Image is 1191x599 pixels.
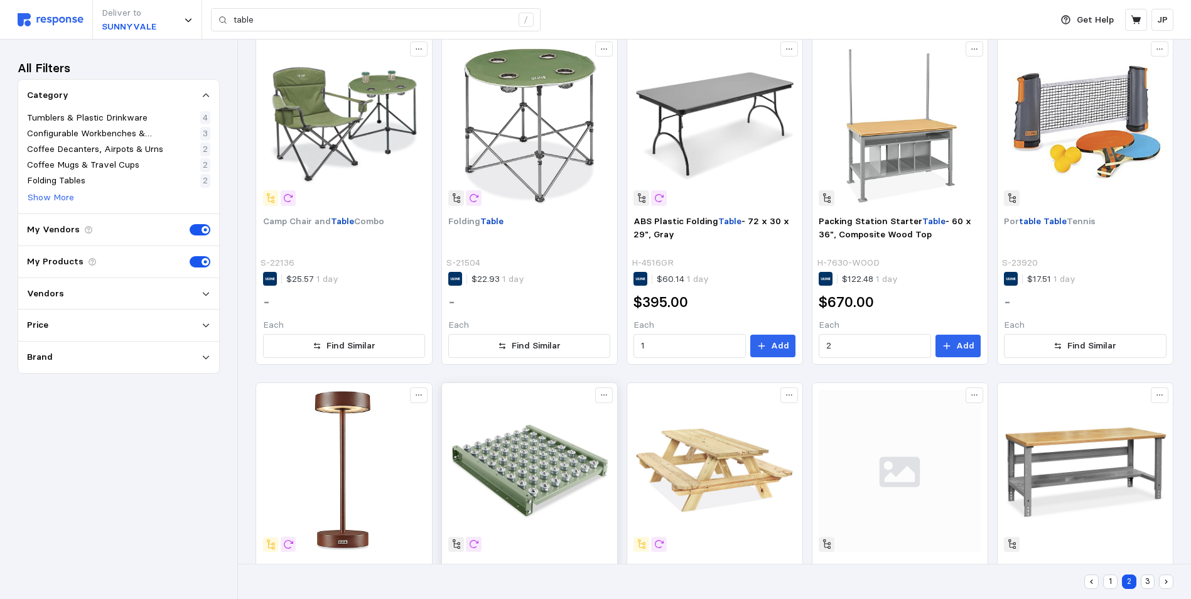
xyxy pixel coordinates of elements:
span: CONFERENCE ROOM FACILITY [819,561,951,573]
p: S-22136 [261,256,294,270]
img: H-1138-WOOD [1004,390,1166,552]
span: 1 day [500,273,524,284]
span: Combo [354,215,384,227]
p: Coffee Decanters, Airpots & Urns [27,143,163,156]
button: JP [1151,9,1173,31]
p: Deliver to [102,6,156,20]
p: Vendors [27,287,64,301]
img: H-6577 [633,390,795,552]
p: Each [633,318,795,332]
p: 3 [203,127,208,141]
button: Get Help [1054,8,1121,32]
button: 3 [1141,575,1155,589]
p: My Vendors [27,223,80,237]
span: Cordless [263,561,302,573]
p: Brand [27,350,53,364]
p: 2 [203,143,208,156]
img: svg%3e [819,390,981,552]
button: Add [750,335,795,357]
h2: - [1004,293,1011,312]
p: 2 [203,174,208,188]
span: Deluxe A- Frame Wooden Picnic [633,561,744,586]
h2: $395.00 [633,293,688,312]
p: $122.48 [842,273,898,286]
mark: Table [718,215,741,227]
img: S-21504 [448,44,610,206]
button: Find Similar [263,334,425,358]
p: Find Similar [1067,339,1116,353]
p: Each [448,318,610,332]
p: Each [1004,318,1166,332]
p: Add [956,339,974,353]
span: Ball Transfer [448,561,505,573]
p: S-23920 [1002,256,1038,270]
h2: - [448,293,455,312]
p: Tumblers & Plastic Drinkware [27,111,148,125]
div: / [519,13,534,28]
mark: Table [922,215,946,227]
span: 1 day [314,273,338,284]
input: Qty [826,335,924,357]
img: svg%3e [18,13,84,26]
p: $22.93 [472,273,524,286]
button: Show More [27,190,75,205]
p: Add [771,339,789,353]
button: 1 [1103,575,1118,589]
input: Search for a product name or SKU [234,9,512,31]
span: 1 day [684,273,709,284]
button: Find Similar [448,334,610,358]
p: Get Help [1077,13,1114,27]
img: S-22136 [263,44,425,206]
p: Show More [28,191,74,205]
mark: Table [480,215,504,227]
mark: Table [505,561,529,573]
span: ABS Plastic Folding [633,215,718,227]
button: 2 [1122,575,1136,589]
mark: table [1019,215,1041,227]
img: S-23920 [1004,44,1166,206]
span: Por [1004,215,1019,227]
p: Each [819,318,981,332]
p: $17.51 [1027,273,1075,286]
p: H-4516GR [632,256,674,270]
input: Qty [641,335,739,357]
h3: All Filters [18,60,70,77]
h2: $670.00 [819,293,874,312]
p: Price [27,318,48,332]
h2: - [263,293,270,312]
span: Packing Station Starter [819,215,922,227]
p: S-21504 [446,256,480,270]
span: Folding [448,215,480,227]
span: - 24" x 2' [529,561,568,573]
span: 1 day [1051,273,1075,284]
p: Folding Tables [27,174,85,188]
img: H-4516GR [633,44,795,206]
span: 1 day [873,273,898,284]
button: Add [935,335,981,357]
p: Each [263,318,425,332]
mark: Table [302,561,325,573]
img: H-7630-WOOD [819,44,981,206]
p: Category [27,89,68,102]
p: H-7630-WOOD [817,256,880,270]
p: 2 [203,158,208,172]
span: top Lamp - Rust [325,561,396,573]
p: 4 [203,111,208,125]
p: JP [1157,13,1168,27]
p: $60.14 [657,273,709,286]
span: Camp Chair and [263,215,331,227]
span: Tennis [1067,215,1096,227]
mark: Table [1043,215,1067,227]
p: SUNNYVALE [102,20,156,34]
p: My Products [27,255,84,269]
button: Find Similar [1004,334,1166,358]
img: H-5582 [448,390,610,552]
p: Configurable Workbenches & Workstations [27,127,198,141]
mark: Table [1082,561,1106,573]
mark: Table [331,215,354,227]
p: $25.57 [286,273,338,286]
p: Find Similar [326,339,375,353]
span: Industrial Packing [1004,561,1082,573]
p: Coffee Mugs & Travel Cups [27,158,139,172]
p: Find Similar [512,339,561,353]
